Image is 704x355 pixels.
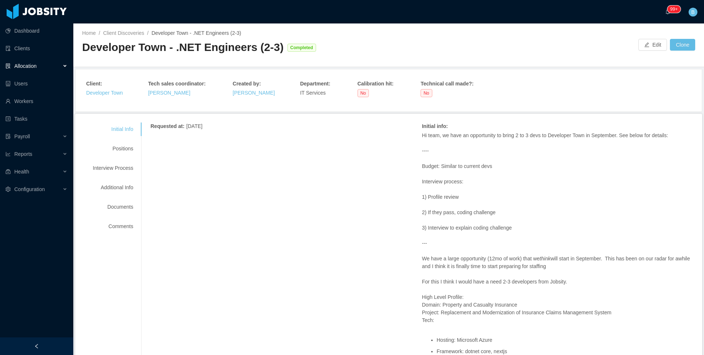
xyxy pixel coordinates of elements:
div: Documents [84,200,142,214]
span: Payroll [14,133,30,139]
span: No [357,89,369,97]
i: icon: medicine-box [5,169,11,174]
p: Budget: Similar to current devs [422,162,693,170]
a: [PERSON_NAME] [148,90,190,96]
i: icon: file-protect [5,134,11,139]
a: Home [82,30,96,36]
span: Developer Town - .NET Engineers (2-3) [151,30,241,36]
a: Client Discoveries [103,30,144,36]
div: Interview Process [84,161,142,175]
span: Configuration [14,186,45,192]
p: Hi team, we have an opportunity to bring 2 to 3 devs to Developer Town in September. See below fo... [422,132,693,139]
p: We have a large opportunity (12mo of work) that we will start in September. This has been on our ... [422,255,693,270]
li: Hosting: Microsoft Azure [437,337,693,343]
p: ---- [422,147,693,155]
strong: Client : [86,81,102,87]
a: icon: userWorkers [5,94,67,109]
div: Initial Info [84,122,142,136]
i: icon: setting [5,187,11,192]
i: icon: solution [5,63,11,69]
button: icon: editEdit [638,39,667,51]
strong: Tech sales coordinator : [148,81,206,87]
p: 2) If they pass, coding challenge [422,209,693,216]
span: B [691,8,694,17]
span: IT Services [300,90,326,96]
p: High Level Profile: Domain: Property and Casualty Insurance Project: Replacement and Modernizatio... [422,293,693,324]
p: --- [422,239,693,247]
a: icon: auditClients [5,41,67,56]
a: [PERSON_NAME] [233,90,275,96]
a: icon: robotUsers [5,76,67,91]
span: / [99,30,100,36]
span: No [421,89,432,97]
span: Health [14,169,29,175]
a: icon: profileTasks [5,111,67,126]
em: think [540,256,551,261]
p: For this I think I would have a need 2-3 developers from Jobsity. [422,278,693,286]
span: [DATE] [186,123,202,129]
span: Completed [287,44,316,52]
i: icon: line-chart [5,151,11,157]
span: Reports [14,151,32,157]
div: Additional Info [84,181,142,194]
strong: Technical call made? : [421,81,473,87]
div: Comments [84,220,142,233]
button: Clone [670,39,695,51]
span: Allocation [14,63,37,69]
li: Framework: dotnet core, nextjs [437,349,693,354]
strong: Created by : [233,81,261,87]
i: icon: bell [665,9,670,14]
p: 1) Profile review [422,193,693,201]
a: icon: pie-chartDashboard [5,23,67,38]
div: Developer Town - .NET Engineers (2-3) [82,40,284,55]
strong: Requested at : [150,123,184,129]
a: Developer Town [86,90,123,96]
sup: 245 [667,6,681,13]
p: Interview process: [422,178,693,186]
p: 3) Interview to explain coding challenge [422,224,693,232]
strong: Initial info : [422,123,448,129]
strong: Department : [300,81,330,87]
div: Positions [84,142,142,155]
strong: Calibration hit : [357,81,394,87]
span: / [147,30,148,36]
